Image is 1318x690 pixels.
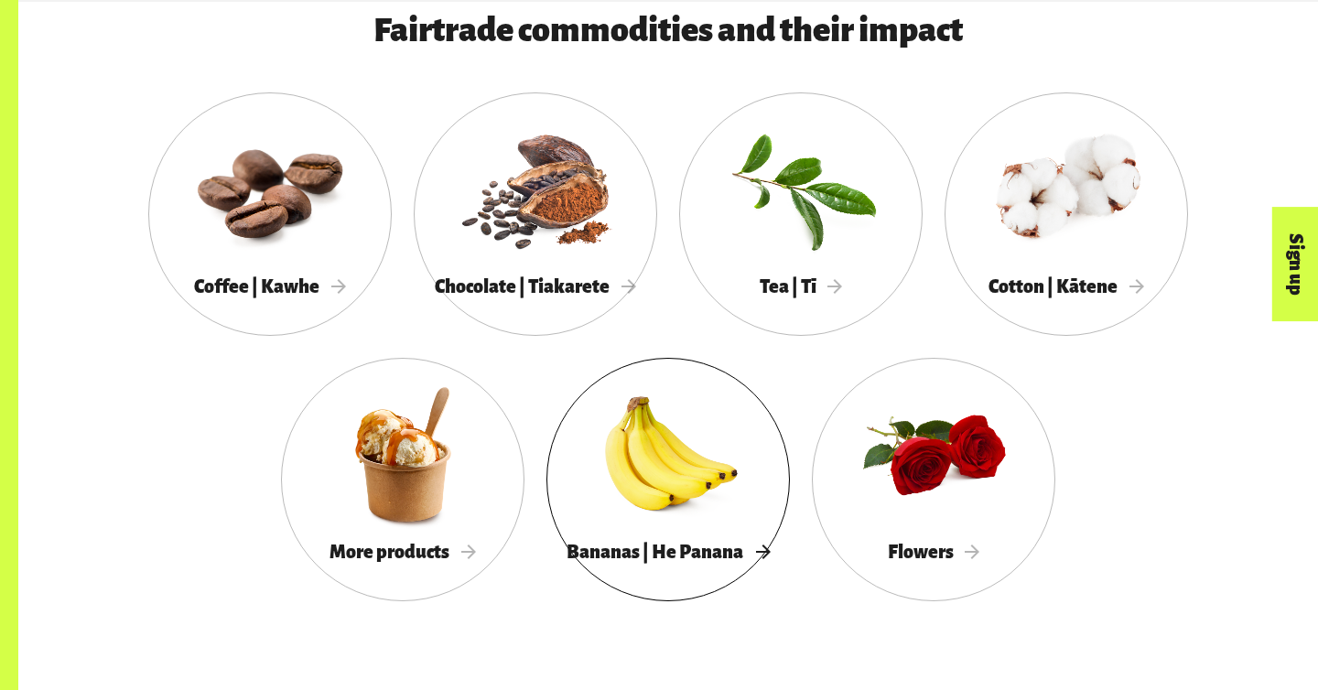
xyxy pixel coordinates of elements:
[567,542,770,562] span: Bananas | He Panana
[148,92,392,336] a: Coffee | Kawhe
[812,358,1055,601] a: Flowers
[203,12,1133,49] h3: Fairtrade commodities and their impact
[281,358,524,601] a: More products
[945,92,1188,336] a: Cotton | Kātene
[414,92,657,336] a: Chocolate | Tiakarete
[888,542,980,562] span: Flowers
[435,276,636,296] span: Chocolate | Tiakarete
[329,542,476,562] span: More products
[194,276,346,296] span: Coffee | Kawhe
[988,276,1144,296] span: Cotton | Kātene
[546,358,790,601] a: Bananas | He Panana
[679,92,923,336] a: Tea | Tī
[760,276,843,296] span: Tea | Tī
